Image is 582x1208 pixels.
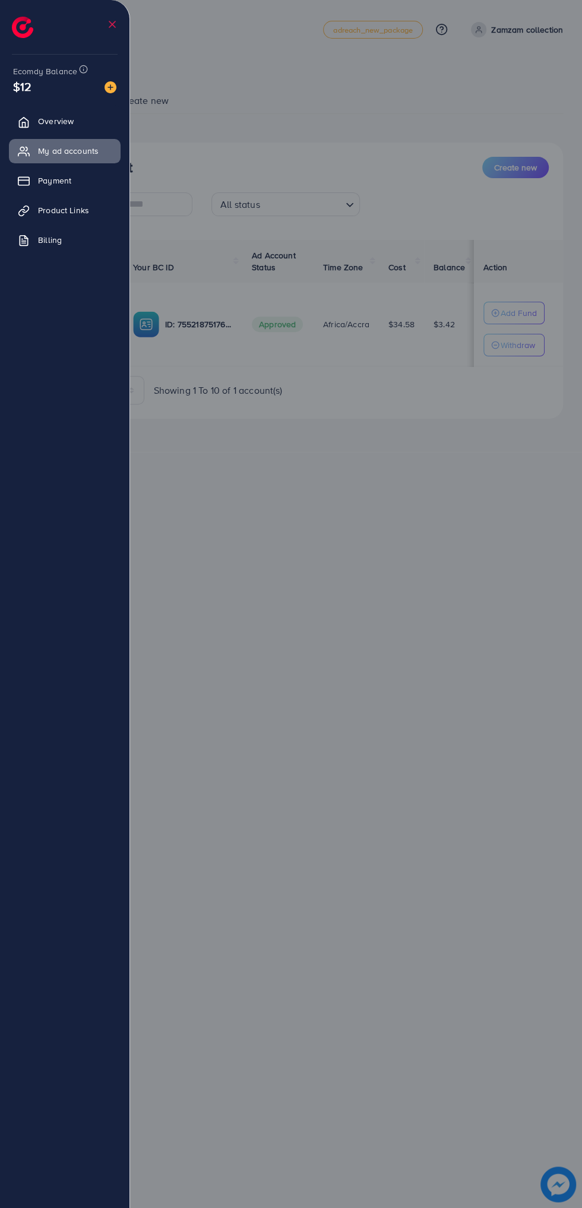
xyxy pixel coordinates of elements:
a: Payment [9,169,121,192]
a: Product Links [9,198,121,222]
span: Billing [38,234,62,246]
span: Overview [38,115,74,127]
a: My ad accounts [9,139,121,163]
span: Ecomdy Balance [13,65,77,77]
span: Payment [38,175,71,186]
a: Billing [9,228,121,252]
a: Overview [9,109,121,133]
span: $12 [13,78,31,95]
img: logo [12,17,33,38]
span: My ad accounts [38,145,99,157]
img: image [105,81,116,93]
span: Product Links [38,204,89,216]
